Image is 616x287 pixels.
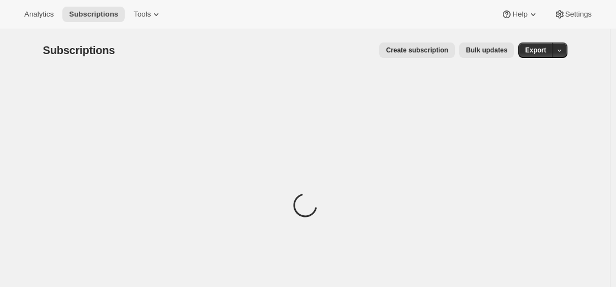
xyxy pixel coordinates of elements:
button: Create subscription [379,42,455,58]
button: Settings [548,7,598,22]
span: Help [512,10,527,19]
span: Analytics [24,10,54,19]
button: Tools [127,7,168,22]
span: Tools [134,10,151,19]
button: Subscriptions [62,7,125,22]
span: Export [525,46,546,55]
span: Subscriptions [43,44,115,56]
span: Bulk updates [466,46,507,55]
button: Help [495,7,545,22]
span: Create subscription [386,46,448,55]
span: Subscriptions [69,10,118,19]
button: Export [518,42,553,58]
span: Settings [565,10,592,19]
button: Analytics [18,7,60,22]
button: Bulk updates [459,42,514,58]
